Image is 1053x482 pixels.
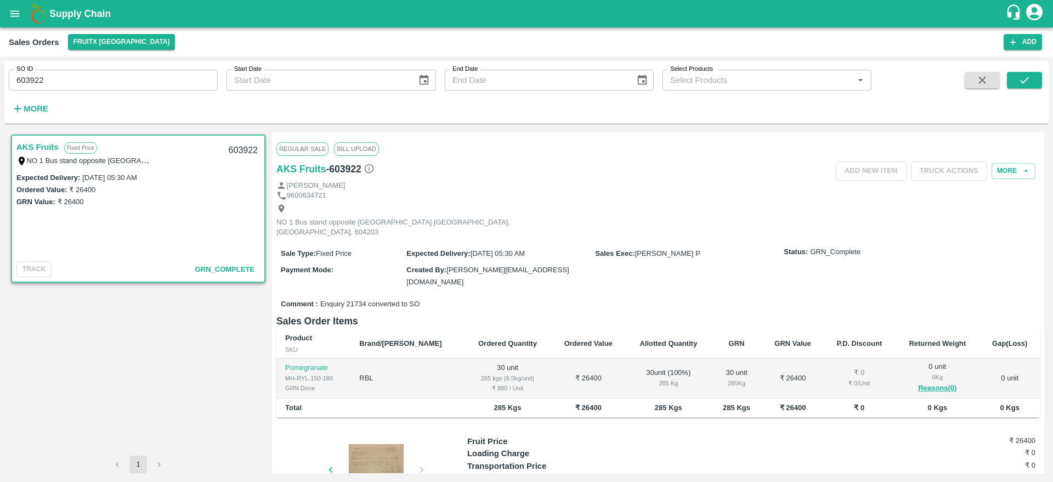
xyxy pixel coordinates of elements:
[729,339,745,348] b: GRN
[467,460,609,472] p: Transportation Price
[49,6,1005,21] a: Supply Chain
[941,447,1035,458] h6: ₹ 0
[980,358,1040,399] td: 0 unit
[9,35,59,49] div: Sales Orders
[473,383,542,393] div: ₹ 880 / Unit
[471,249,525,257] span: [DATE] 05:30 AM
[632,70,653,91] button: Choose date
[762,358,824,399] td: ₹ 26400
[635,368,702,388] div: 30 unit ( 100 %)
[941,460,1035,471] h6: ₹ 0
[49,8,111,19] b: Supply Chain
[16,198,55,206] label: GRN Value:
[467,435,609,447] p: Fruit Price
[833,368,887,378] div: ₹ 0
[195,265,254,273] span: GRN_Complete
[24,104,48,113] strong: More
[27,3,49,25] img: logo
[1024,2,1044,25] div: account of current user
[494,403,522,412] b: 285 Kgs
[285,403,302,412] b: Total
[784,247,808,257] label: Status:
[904,362,971,395] div: 0 unit
[320,299,420,310] span: Enquiry 21734 converted to SO
[836,339,882,348] b: P.D. Discount
[670,65,713,74] label: Select Products
[287,190,326,201] p: 9600634721
[285,334,312,342] b: Product
[928,403,947,412] b: 0 Kgs
[359,339,441,348] b: Brand/[PERSON_NAME]
[774,339,811,348] b: GRN Value
[16,65,33,74] label: SO ID
[780,403,806,412] b: ₹ 26400
[551,358,626,399] td: ₹ 26400
[334,142,378,155] span: Bill Upload
[281,249,316,257] label: Sale Type :
[595,249,635,257] label: Sales Exec :
[406,266,569,286] span: [PERSON_NAME][EMAIL_ADDRESS][DOMAIN_NAME]
[285,373,342,383] div: MH-RYL-150-180
[992,163,1035,179] button: More
[854,403,864,412] b: ₹ 0
[222,138,264,164] div: 603922
[285,345,342,355] div: SKU
[904,382,971,395] button: Reasons(0)
[16,186,67,194] label: Ordered Value:
[720,368,753,388] div: 30 unit
[941,435,1035,446] h6: ₹ 26400
[635,378,702,388] div: 285 Kg
[2,1,27,26] button: open drawer
[82,173,137,182] label: [DATE] 05:30 AM
[27,156,365,165] label: NO 1 Bus stand opposite [GEOGRAPHIC_DATA] [GEOGRAPHIC_DATA], [GEOGRAPHIC_DATA], 604203
[276,161,326,177] a: AKS Fruits
[635,249,700,257] span: [PERSON_NAME] P
[639,339,697,348] b: Allotted Quantity
[69,186,95,194] label: ₹ 26400
[16,140,59,154] a: AKS Fruits
[992,339,1027,348] b: Gap(Loss)
[406,249,470,257] label: Expected Delivery :
[904,372,971,382] div: 0 Kg
[68,34,175,50] button: Select DC
[655,403,682,412] b: 285 Kgs
[473,373,542,383] div: 285 kgs (9.5kg/unit)
[234,65,262,74] label: Start Date
[107,456,169,473] nav: pagination navigation
[129,456,147,473] button: page 1
[316,249,352,257] span: Fixed Price
[276,217,523,238] p: NO 1 Bus stand opposite [GEOGRAPHIC_DATA] [GEOGRAPHIC_DATA], [GEOGRAPHIC_DATA], 604203
[467,447,609,459] p: Loading Charge
[723,403,750,412] b: 285 Kgs
[281,299,318,310] label: Comment :
[16,173,80,182] label: Expected Delivery :
[9,99,51,118] button: More
[406,266,446,274] label: Created By :
[1004,34,1042,50] button: Add
[414,70,434,91] button: Choose date
[478,339,537,348] b: Ordered Quantity
[285,363,342,373] p: Pomegranate
[227,70,409,91] input: Start Date
[909,339,966,348] b: Returned Weight
[285,383,342,393] div: GRN Done
[1005,4,1024,24] div: customer-support
[276,313,1040,329] h6: Sales Order Items
[1000,403,1020,412] b: 0 Kgs
[281,266,333,274] label: Payment Mode :
[464,358,551,399] td: 30 unit
[445,70,627,91] input: End Date
[287,181,346,191] p: [PERSON_NAME]
[58,198,84,206] label: ₹ 26400
[64,142,97,154] p: Fixed Price
[666,73,850,87] input: Select Products
[276,142,329,155] span: Regular Sale
[326,161,374,177] h6: - 603922
[575,403,602,412] b: ₹ 26400
[350,358,464,399] td: RBL
[810,247,860,257] span: GRN_Complete
[853,73,868,87] button: Open
[833,378,887,388] div: ₹ 0 / Unit
[564,339,613,348] b: Ordered Value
